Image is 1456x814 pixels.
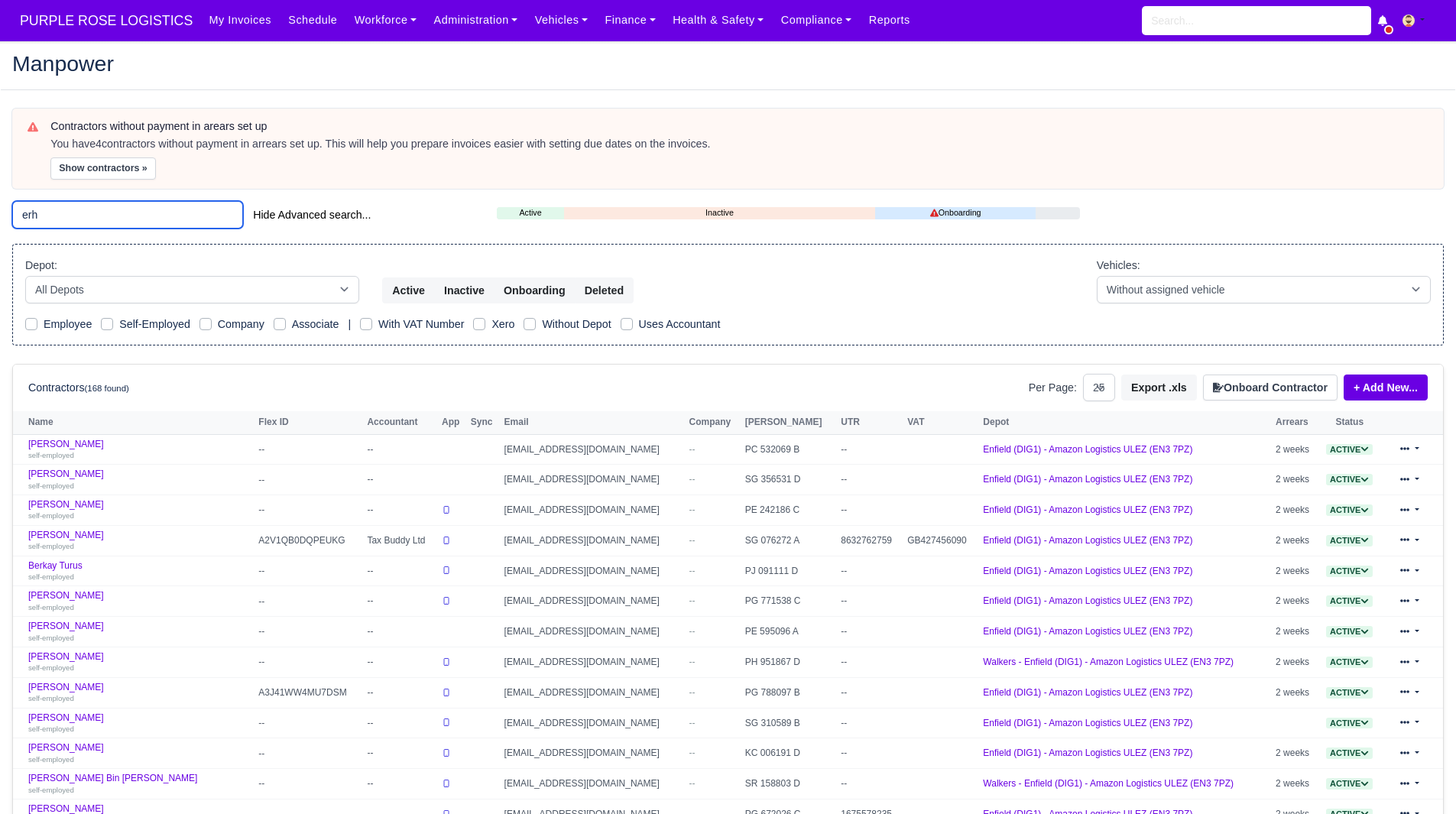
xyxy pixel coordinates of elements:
h6: Contractors without payment in arears set up [50,120,1428,133]
a: [PERSON_NAME] self-employed [28,439,251,461]
button: Inactive [434,277,495,303]
label: Without Depot [542,316,611,333]
a: [PERSON_NAME] Bin [PERSON_NAME] self-employed [28,773,251,795]
td: -- [837,708,903,738]
td: A2V1QB0DQPEUKG [255,525,363,556]
small: self-employed [28,634,74,642]
a: Berkay Turus self-employed [28,560,251,582]
td: 2 weeks [1272,495,1318,526]
td: -- [837,586,903,617]
td: KC 006191 D [741,738,837,769]
th: Email [501,411,686,434]
td: [EMAIL_ADDRESS][DOMAIN_NAME] [501,465,686,495]
td: -- [837,617,903,647]
small: self-employed [28,511,74,520]
div: You have contractors without payment in arrears set up. This will help you prepare invoices easie... [50,137,1428,152]
td: 2 weeks [1272,586,1318,617]
div: + Add New... [1338,375,1428,401]
input: Search (by name, email, transporter id) ... [12,201,243,229]
th: Company [685,411,741,434]
td: SG 310589 B [741,708,837,738]
td: PJ 091111 D [741,556,837,586]
label: Xero [491,316,514,333]
td: -- [255,647,363,678]
a: Enfield (DIG1) - Amazon Logistics ULEZ (EN3 7PZ) [983,474,1192,485]
a: Health & Safety [664,5,773,35]
td: -- [363,738,438,769]
span: -- [689,474,695,485]
span: Active [1326,595,1373,607]
a: Active [1326,566,1373,576]
a: Inactive [564,206,875,219]
a: Walkers - Enfield (DIG1) - Amazon Logistics ULEZ (EN3 7PZ) [983,657,1234,667]
span: Active [1326,444,1373,456]
td: 2 weeks [1272,434,1318,465]
a: Schedule [280,5,345,35]
a: [PERSON_NAME] self-employed [28,469,251,491]
a: [PERSON_NAME] self-employed [28,621,251,643]
td: PE 242186 C [741,495,837,526]
td: -- [837,738,903,769]
a: Walkers - Enfield (DIG1) - Amazon Logistics ULEZ (EN3 7PZ) [983,778,1234,789]
a: PURPLE ROSE LOGISTICS [12,6,200,36]
span: -- [689,687,695,698]
button: Onboarding [494,277,576,303]
span: -- [689,778,695,789]
button: Hide Advanced search... [243,202,381,228]
td: -- [837,465,903,495]
td: -- [255,434,363,465]
div: Manpower [1,41,1455,90]
label: Uses Accountant [639,316,721,333]
td: [EMAIL_ADDRESS][DOMAIN_NAME] [501,769,686,799]
a: Enfield (DIG1) - Amazon Logistics ULEZ (EN3 7PZ) [983,444,1192,455]
td: [EMAIL_ADDRESS][DOMAIN_NAME] [501,434,686,465]
span: -- [689,595,695,606]
div: Chat Widget [1181,637,1456,814]
small: self-employed [28,725,74,733]
th: Depot [979,411,1272,434]
td: -- [255,465,363,495]
small: self-employed [28,572,74,581]
small: self-employed [28,542,74,550]
label: Company [218,316,264,333]
a: Enfield (DIG1) - Amazon Logistics ULEZ (EN3 7PZ) [983,626,1192,637]
th: App [438,411,467,434]
td: PC 532069 B [741,434,837,465]
td: -- [837,434,903,465]
h2: Manpower [12,53,1444,74]
th: Arrears [1272,411,1318,434]
label: Per Page: [1029,379,1077,397]
th: Accountant [363,411,438,434]
td: GB427456090 [903,525,979,556]
a: Enfield (DIG1) - Amazon Logistics ULEZ (EN3 7PZ) [983,595,1192,606]
td: 2 weeks [1272,617,1318,647]
td: Tax Buddy Ltd [363,525,438,556]
a: Enfield (DIG1) - Amazon Logistics ULEZ (EN3 7PZ) [983,718,1192,728]
td: -- [363,495,438,526]
td: -- [837,556,903,586]
a: Active [1326,535,1373,546]
a: [PERSON_NAME] self-employed [28,499,251,521]
a: + Add New... [1344,375,1428,401]
a: [PERSON_NAME] self-employed [28,712,251,735]
small: self-employed [28,755,74,764]
td: PG 788097 B [741,677,837,708]
a: Administration [425,5,526,35]
td: SG 356531 D [741,465,837,495]
th: UTR [837,411,903,434]
td: -- [837,769,903,799]
td: -- [363,586,438,617]
td: 8632762759 [837,525,903,556]
td: [EMAIL_ADDRESS][DOMAIN_NAME] [501,617,686,647]
small: self-employed [28,786,74,794]
span: -- [689,444,695,455]
span: Active [1326,566,1373,577]
a: Compliance [773,5,861,35]
th: Status [1318,411,1380,434]
input: Search... [1142,6,1371,35]
td: -- [255,586,363,617]
td: -- [837,495,903,526]
small: self-employed [28,694,74,702]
